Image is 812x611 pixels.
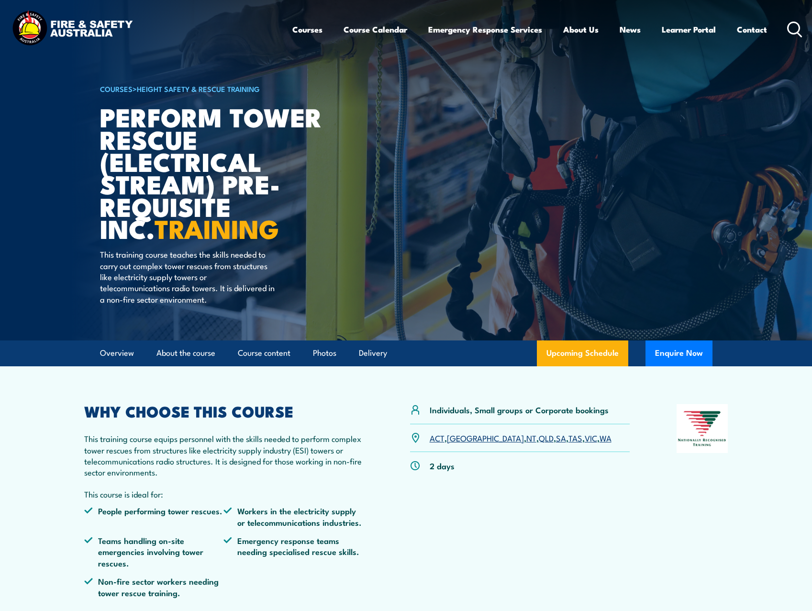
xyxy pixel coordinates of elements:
p: This training course equips personnel with the skills needed to perform complex tower rescues fro... [84,433,364,478]
a: Delivery [359,340,387,366]
a: About the course [156,340,215,366]
p: , , , , , , , [430,432,612,443]
p: Individuals, Small groups or Corporate bookings [430,404,609,415]
a: [GEOGRAPHIC_DATA] [447,432,524,443]
a: TAS [568,432,582,443]
li: People performing tower rescues. [84,505,224,528]
a: Contact [737,17,767,42]
a: VIC [585,432,597,443]
li: Emergency response teams needing specialised rescue skills. [223,535,363,568]
p: 2 days [430,460,455,471]
a: Upcoming Schedule [537,340,628,366]
a: Emergency Response Services [428,17,542,42]
a: SA [556,432,566,443]
a: Overview [100,340,134,366]
a: Height Safety & Rescue Training [137,83,260,94]
a: NT [526,432,536,443]
button: Enquire Now [645,340,712,366]
a: Course Calendar [344,17,407,42]
a: ACT [430,432,445,443]
p: This training course teaches the skills needed to carry out complex tower rescues from structures... [100,249,275,305]
a: COURSES [100,83,133,94]
a: Learner Portal [662,17,716,42]
h2: WHY CHOOSE THIS COURSE [84,404,364,418]
strong: TRAINING [155,208,279,248]
a: WA [600,432,612,443]
img: Nationally Recognised Training logo. [677,404,728,453]
p: This course is ideal for: [84,488,364,499]
a: Photos [313,340,336,366]
h6: > [100,83,336,94]
li: Workers in the electricity supply or telecommunications industries. [223,505,363,528]
a: Courses [292,17,323,42]
a: News [620,17,641,42]
li: Teams handling on-site emergencies involving tower rescues. [84,535,224,568]
li: Non-fire sector workers needing tower rescue training. [84,576,224,598]
h1: Perform tower rescue (Electrical Stream) Pre-requisite inc. [100,105,336,239]
a: About Us [563,17,599,42]
a: QLD [539,432,554,443]
a: Course content [238,340,290,366]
